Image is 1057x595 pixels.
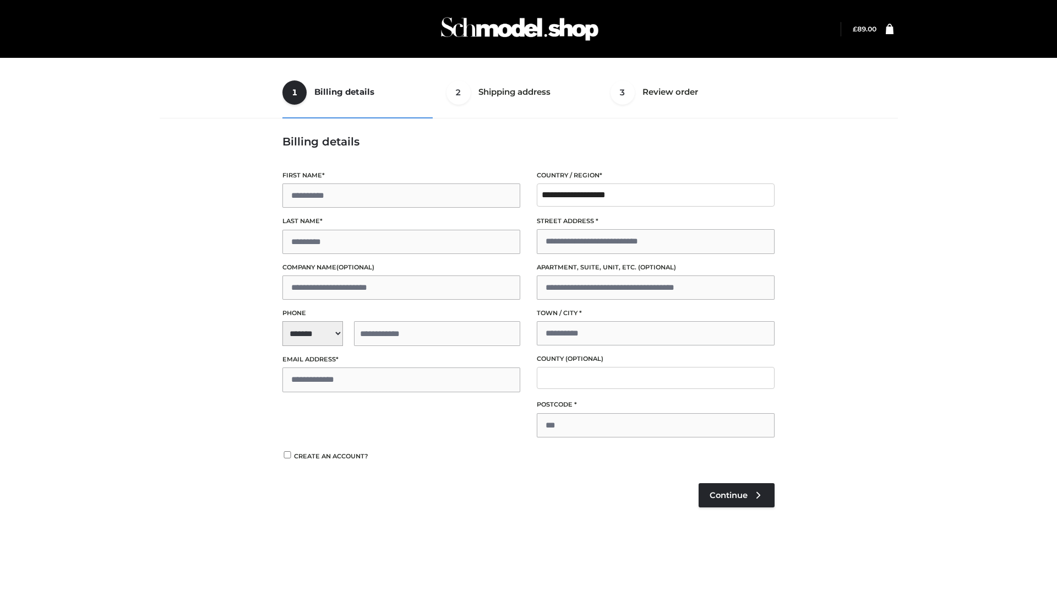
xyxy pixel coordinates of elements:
[282,216,520,226] label: Last name
[282,135,775,148] h3: Billing details
[336,263,374,271] span: (optional)
[294,452,368,460] span: Create an account?
[282,262,520,273] label: Company name
[282,170,520,181] label: First name
[437,7,602,51] img: Schmodel Admin 964
[853,25,876,33] bdi: 89.00
[537,354,775,364] label: County
[282,451,292,458] input: Create an account?
[537,308,775,318] label: Town / City
[699,483,775,507] a: Continue
[537,170,775,181] label: Country / Region
[537,216,775,226] label: Street address
[282,354,520,365] label: Email address
[638,263,676,271] span: (optional)
[282,308,520,318] label: Phone
[537,262,775,273] label: Apartment, suite, unit, etc.
[853,25,857,33] span: £
[565,355,603,363] span: (optional)
[710,490,748,500] span: Continue
[853,25,876,33] a: £89.00
[537,399,775,410] label: Postcode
